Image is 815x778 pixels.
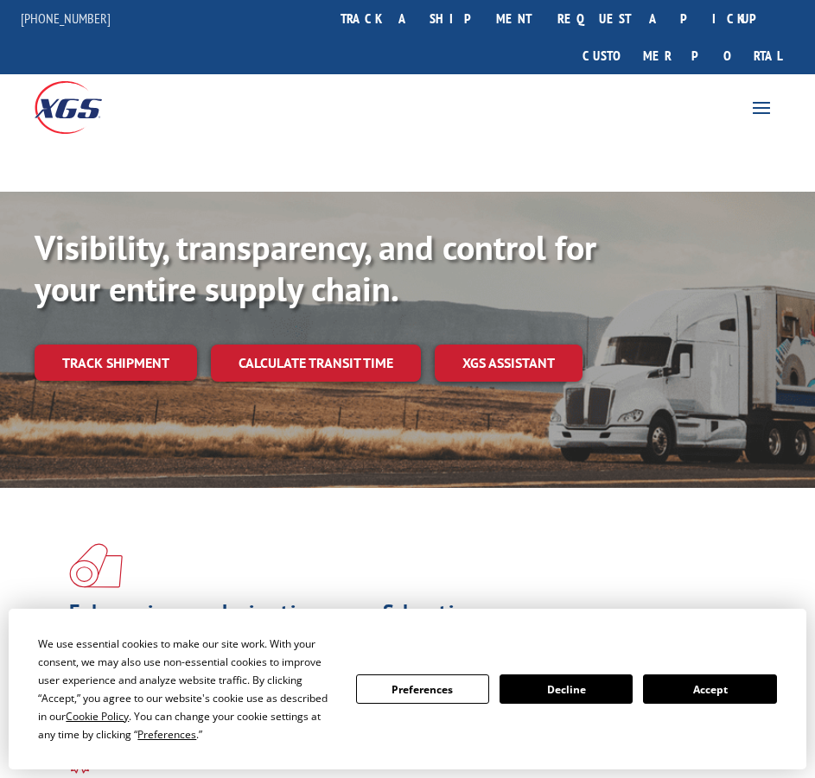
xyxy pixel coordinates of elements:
span: Preferences [137,727,196,742]
h1: Flooring Logistics Solutions [69,602,733,631]
button: Preferences [356,674,489,704]
a: XGS ASSISTANT [435,345,583,382]
a: Track shipment [35,345,197,381]
img: xgs-icon-total-supply-chain-intelligence-red [69,543,123,588]
button: Accept [643,674,776,704]
b: Visibility, transparency, and control for your entire supply chain. [35,225,596,311]
a: Calculate transit time [211,345,421,382]
a: Customer Portal [570,37,794,74]
a: [PHONE_NUMBER] [21,9,111,27]
div: Cookie Consent Prompt [9,609,806,769]
div: We use essential cookies to make our site work. With your consent, we may also use non-essential ... [38,635,334,743]
button: Decline [500,674,633,704]
span: Cookie Policy [66,709,129,724]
